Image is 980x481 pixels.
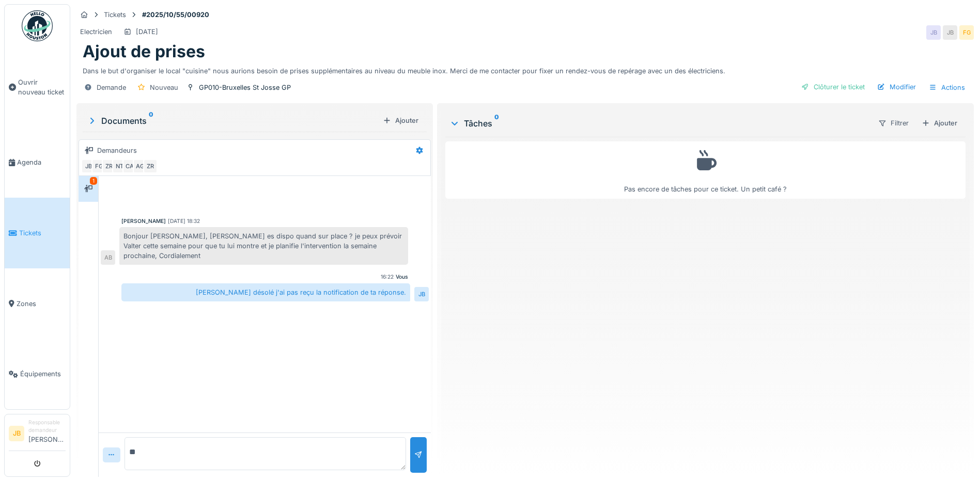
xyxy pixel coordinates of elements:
[5,47,70,127] a: Ouvrir nouveau ticket
[17,299,66,309] span: Zones
[138,10,213,20] strong: #2025/10/55/00920
[122,159,137,173] div: CA
[494,117,499,130] sup: 0
[17,157,66,167] span: Agenda
[104,10,126,20] div: Tickets
[119,227,408,265] div: Bonjour [PERSON_NAME], [PERSON_NAME] es dispo quand sur place ? je peux prévoir Valter cette sema...
[379,114,423,127] div: Ajouter
[926,25,941,40] div: JB
[873,80,920,94] div: Modifier
[80,27,112,37] div: Electricien
[91,159,106,173] div: FG
[90,177,97,185] div: 1
[9,426,24,441] li: JB
[112,159,127,173] div: NT
[97,146,137,155] div: Demandeurs
[5,198,70,268] a: Tickets
[87,115,379,127] div: Documents
[449,117,869,130] div: Tâches
[83,62,968,76] div: Dans le but d'organiser le local "cuisine" nous aurions besoin de prises supplémentaires au nivea...
[22,10,53,41] img: Badge_color-CXgf-gQk.svg
[101,250,115,265] div: AB
[28,419,66,448] li: [PERSON_NAME]
[381,273,394,281] div: 16:22
[97,83,126,92] div: Demande
[797,80,869,94] div: Clôturer le ticket
[18,77,66,97] span: Ouvrir nouveau ticket
[28,419,66,435] div: Responsable demandeur
[81,159,96,173] div: JB
[396,273,408,281] div: Vous
[5,268,70,339] a: Zones
[414,287,429,301] div: JB
[168,217,200,225] div: [DATE] 18:32
[121,283,410,301] div: [PERSON_NAME] désolé j'ai pas reçu la notification de ta réponse.
[452,146,959,194] div: Pas encore de tâches pour ce ticket. Un petit café ?
[917,116,961,130] div: Ajouter
[20,369,66,379] span: Équipements
[959,25,974,40] div: FG
[121,217,166,225] div: [PERSON_NAME]
[19,228,66,238] span: Tickets
[5,127,70,198] a: Agenda
[9,419,66,451] a: JB Responsable demandeur[PERSON_NAME]
[136,27,158,37] div: [DATE]
[149,115,153,127] sup: 0
[199,83,291,92] div: GP010-Bruxelles St Josse GP
[943,25,957,40] div: JB
[150,83,178,92] div: Nouveau
[133,159,147,173] div: AG
[83,42,205,61] h1: Ajout de prises
[5,339,70,409] a: Équipements
[924,80,970,95] div: Actions
[874,116,913,131] div: Filtrer
[102,159,116,173] div: ZR
[143,159,158,173] div: ZR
